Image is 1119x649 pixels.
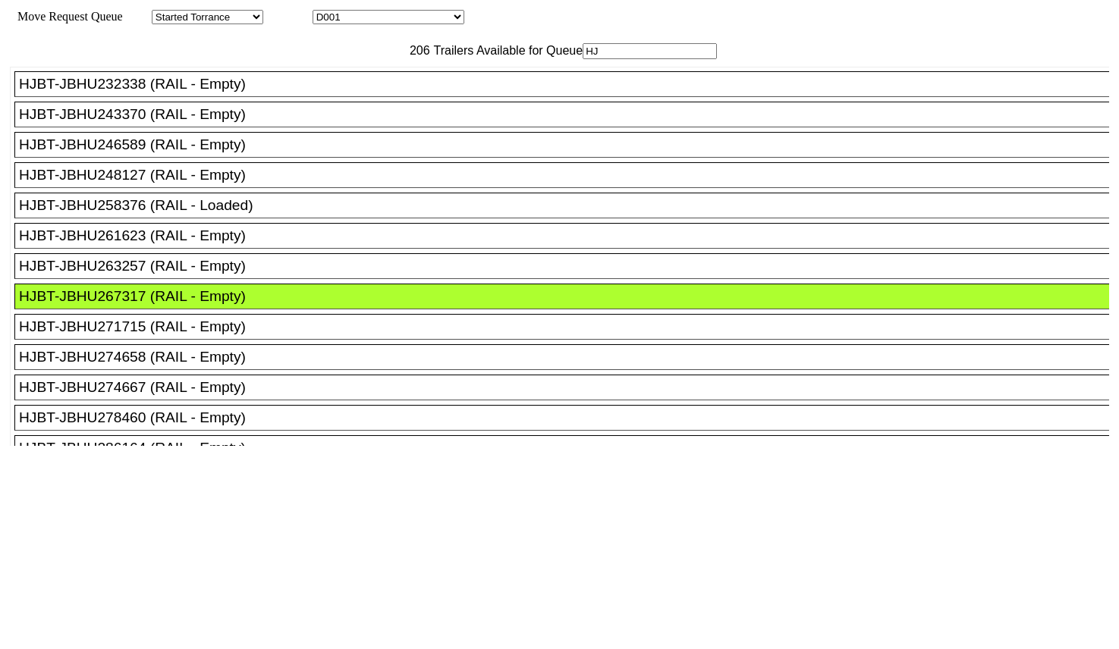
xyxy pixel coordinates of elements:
[10,10,123,23] span: Move Request Queue
[19,318,1118,335] div: HJBT-JBHU271715 (RAIL - Empty)
[583,43,717,59] input: Filter Available Trailers
[19,167,1118,183] div: HJBT-JBHU248127 (RAIL - Empty)
[402,44,430,57] span: 206
[19,409,1118,426] div: HJBT-JBHU278460 (RAIL - Empty)
[19,76,1118,92] div: HJBT-JBHU232338 (RAIL - Empty)
[266,10,310,23] span: Location
[19,258,1118,274] div: HJBT-JBHU263257 (RAIL - Empty)
[19,106,1118,123] div: HJBT-JBHU243370 (RAIL - Empty)
[19,136,1118,153] div: HJBT-JBHU246589 (RAIL - Empty)
[19,197,1118,214] div: HJBT-JBHU258376 (RAIL - Loaded)
[19,440,1118,456] div: HJBT-JBHU286164 (RAIL - Empty)
[430,44,583,57] span: Trailers Available for Queue
[19,379,1118,396] div: HJBT-JBHU274667 (RAIL - Empty)
[19,227,1118,244] div: HJBT-JBHU261623 (RAIL - Empty)
[19,288,1118,305] div: HJBT-JBHU267317 (RAIL - Empty)
[125,10,149,23] span: Area
[19,349,1118,365] div: HJBT-JBHU274658 (RAIL - Empty)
